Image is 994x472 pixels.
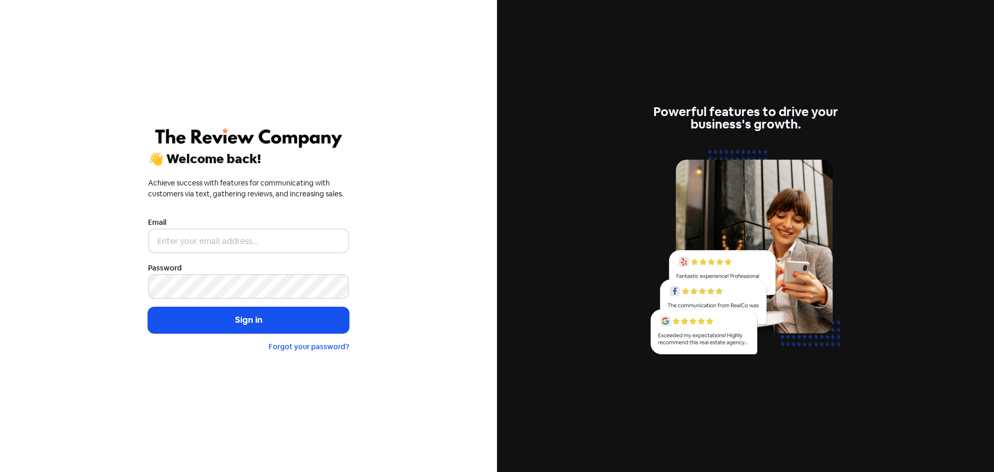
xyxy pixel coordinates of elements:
div: Achieve success with features for communicating with customers via text, gathering reviews, and i... [148,178,349,199]
label: Password [148,263,182,274]
button: Sign in [148,307,349,333]
input: Enter your email address... [148,228,349,253]
img: reviews [645,143,846,366]
div: Powerful features to drive your business's growth. [645,106,846,131]
div: 👋 Welcome back! [148,153,349,165]
a: Forgot your password? [269,342,349,351]
label: Email [148,217,166,228]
